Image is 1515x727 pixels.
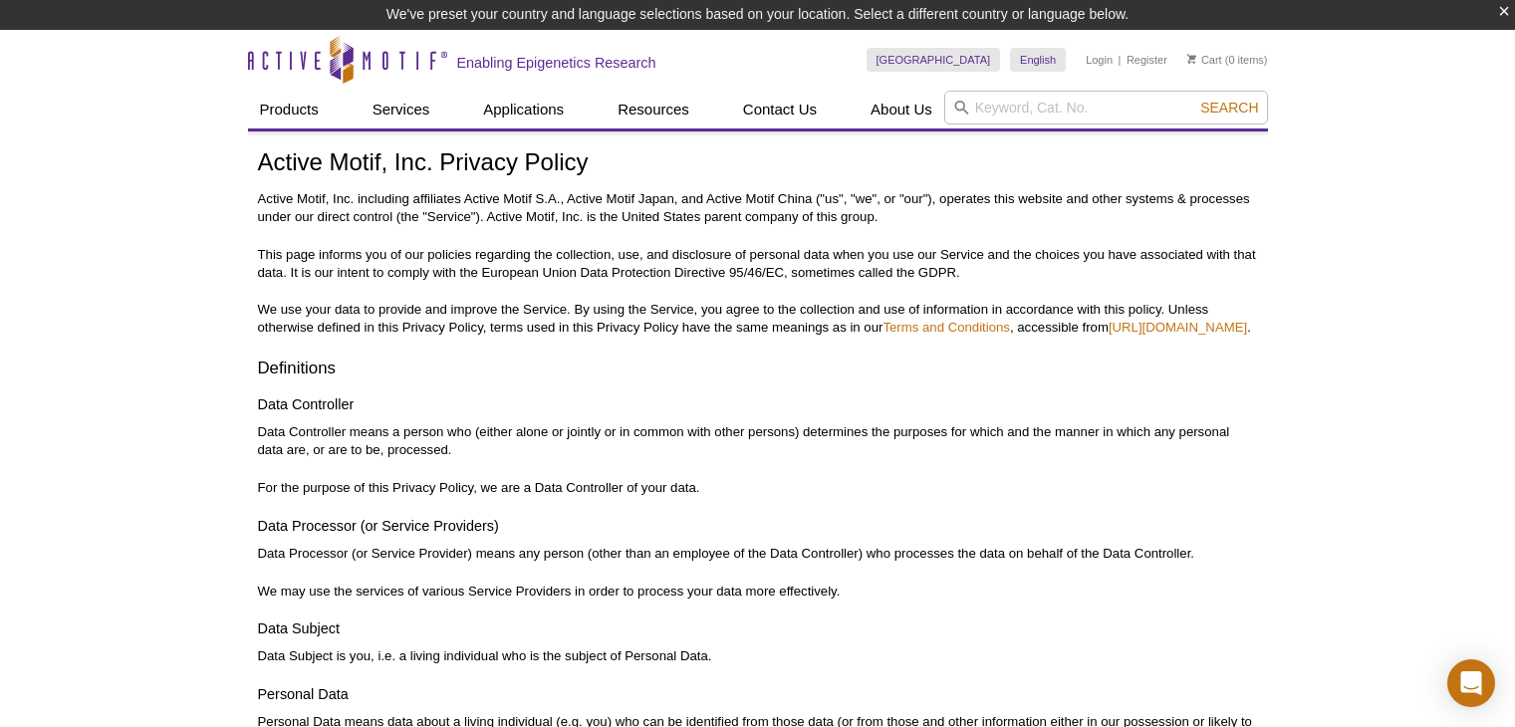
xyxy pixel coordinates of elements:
h4: Personal Data [258,685,1258,703]
p: Data Processor (or Service Provider) means any person (other than an employee of the Data Control... [258,545,1258,563]
h2: Enabling Epigenetics Research [457,54,656,72]
li: (0 items) [1187,48,1268,72]
a: About Us [859,91,944,128]
a: Contact Us [731,91,829,128]
a: Applications [471,91,576,128]
a: Cart [1187,53,1222,67]
h1: Active Motif, Inc. Privacy Policy [258,149,1258,178]
p: This page informs you of our policies regarding the collection, use, and disclosure of personal d... [258,246,1258,282]
h4: Data Processor (or Service Providers) [258,517,1258,535]
p: Active Motif, Inc. including affiliates Active Motif S.A., Active Motif Japan, and Active Motif C... [258,190,1258,226]
a: Login [1086,53,1113,67]
a: Resources [606,91,701,128]
a: Terms and Conditions [883,320,1010,335]
p: We may use the services of various Service Providers in order to process your data more effectively. [258,583,1258,601]
a: [URL][DOMAIN_NAME] [1109,320,1247,335]
a: English [1010,48,1066,72]
a: Products [248,91,331,128]
span: Search [1200,100,1258,116]
p: For the purpose of this Privacy Policy, we are a Data Controller of your data. [258,479,1258,497]
h4: Data Controller [258,395,1258,413]
a: [GEOGRAPHIC_DATA] [867,48,1001,72]
p: Data Subject is you, i.e. a living individual who is the subject of Personal Data. [258,647,1258,665]
p: We use your data to provide and improve the Service. By using the Service, you agree to the colle... [258,301,1258,337]
a: Register [1127,53,1167,67]
li: | [1119,48,1122,72]
button: Search [1194,99,1264,117]
img: Your Cart [1187,54,1196,64]
h3: Definitions [258,357,1258,380]
p: Data Controller means a person who (either alone or jointly or in common with other persons) dete... [258,423,1258,459]
a: Services [361,91,442,128]
input: Keyword, Cat. No. [944,91,1268,124]
h4: Data Subject [258,619,1258,637]
div: Open Intercom Messenger [1447,659,1495,707]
